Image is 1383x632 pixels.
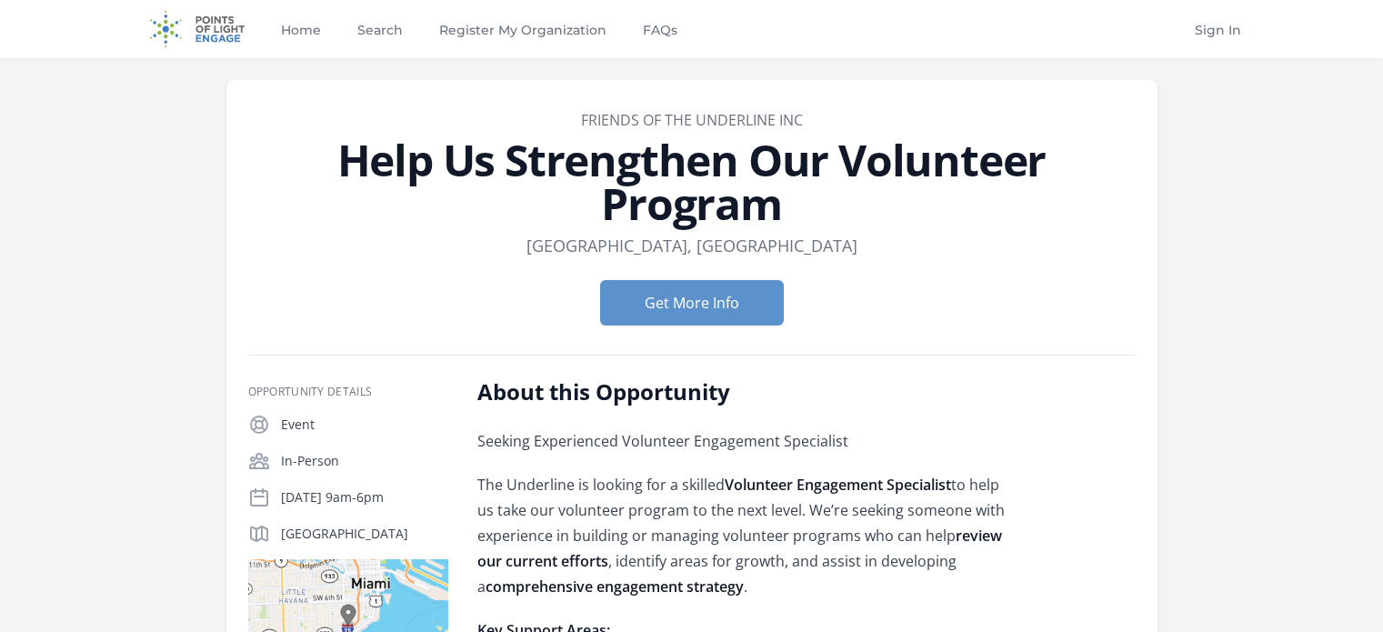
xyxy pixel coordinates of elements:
[477,428,1009,454] p: Seeking Experienced Volunteer Engagement Specialist
[248,138,1136,226] h1: Help Us Strengthen Our Volunteer Program
[600,280,784,326] button: Get More Info
[526,233,857,258] dd: [GEOGRAPHIC_DATA], [GEOGRAPHIC_DATA]
[486,577,744,597] strong: comprehensive engagement strategy
[248,385,448,399] h3: Opportunity Details
[477,472,1009,599] p: The Underline is looking for a skilled to help us take our volunteer program to the next level. W...
[281,452,448,470] p: In-Person
[281,488,448,507] p: [DATE] 9am-6pm
[477,377,1009,406] h2: About this Opportunity
[281,416,448,434] p: Event
[581,110,803,130] a: FRIENDS OF THE UNDERLINE INC
[725,475,951,495] strong: Volunteer Engagement Specialist
[281,525,448,543] p: [GEOGRAPHIC_DATA]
